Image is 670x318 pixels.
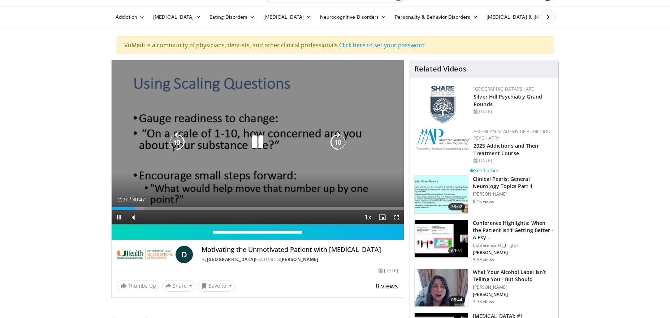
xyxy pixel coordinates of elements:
[198,280,235,292] button: Save to
[207,256,255,262] a: [GEOGRAPHIC_DATA]
[473,299,494,305] p: 3.9K views
[117,36,554,54] div: VuMedi is a community of physicians, dentists, and other clinical professionals.
[414,65,466,73] h4: Related Videos
[473,199,494,204] p: 8.4K views
[162,280,196,292] button: Share
[132,197,145,202] span: 30:47
[415,176,468,213] img: 91ec4e47-6cc3-4d45-a77d-be3eb23d61cb.150x105_q85_crop-smart_upscale.jpg
[376,282,398,290] span: 8 views
[416,128,470,151] img: f7c290de-70ae-47e0-9ae1-04035161c232.png.150x105_q85_autocrop_double_scale_upscale_version-0.2.png
[415,220,468,257] img: 4362ec9e-0993-4580-bfd4-8e18d57e1d49.150x105_q85_crop-smart_upscale.jpg
[118,197,128,202] span: 2:27
[280,256,319,262] a: [PERSON_NAME]
[473,250,554,256] p: [PERSON_NAME]
[414,175,554,214] a: 38:02 Clinical Pearls: General Neurology Topics Part 1 [PERSON_NAME] 8.4K views
[149,10,205,24] a: [MEDICAL_DATA]
[473,284,554,290] p: [PERSON_NAME]
[473,243,554,248] p: Conference Highlights
[473,269,554,283] h3: What Your Alcohol Label Isn’t Telling You - But Should
[316,10,391,24] a: Neurocognitive Disorders
[415,269,468,306] img: 09bfd019-53f6-42aa-b76c-a75434d8b29a.150x105_q85_crop-smart_upscale.jpg
[448,203,466,210] span: 38:02
[176,246,193,263] a: D
[473,175,554,190] h3: Clinical Pearls: General Neurology Topics Part 1
[473,257,494,263] p: 5.6K views
[473,219,554,241] h3: Conference Highlights: When the Patient Isn't Getting Better - A Psy…
[473,292,554,297] p: [PERSON_NAME]
[414,269,554,307] a: 08:44 What Your Alcohol Label Isn’t Telling You - But Should [PERSON_NAME] [PERSON_NAME] 3.9K views
[202,256,398,263] div: By FEATURING
[474,157,553,164] div: [DATE]
[448,247,466,254] span: 69:51
[126,210,141,225] button: Mute
[202,246,398,254] h4: Motivating the Unmotivated Patient with [MEDICAL_DATA]
[112,207,404,210] div: Progress Bar
[389,210,404,225] button: Fullscreen
[474,93,542,108] a: Silver Hill Psychiatry Grand Rounds
[482,10,585,24] a: [MEDICAL_DATA] & [MEDICAL_DATA]
[339,41,425,49] a: Click here to set your password
[379,267,398,274] div: [DATE]
[112,210,126,225] button: Pause
[414,219,554,263] a: 69:51 Conference Highlights: When the Patient Isn't Getting Better - A Psy… Conference Highlights...
[360,210,375,225] button: Playback Rate
[448,296,466,304] span: 08:44
[205,10,259,24] a: Eating Disorders
[390,10,482,24] a: Personality & Behavior Disorders
[130,197,131,202] span: /
[474,128,550,141] a: American Academy of Addiction Psychiatry
[117,246,173,263] img: University of Miami
[474,108,553,115] div: [DATE]
[112,60,404,225] video-js: Video Player
[430,86,455,124] img: f8aaeb6d-318f-4fcf-bd1d-54ce21f29e87.png.150x105_q85_autocrop_double_scale_upscale_version-0.2.png
[111,10,149,24] a: Addiction
[259,10,315,24] a: [MEDICAL_DATA]
[474,86,534,92] a: [GEOGRAPHIC_DATA]/SHARE
[375,210,389,225] button: Enable picture-in-picture mode
[474,142,539,157] a: 2025 Addictions and Their Treatment Course
[470,167,498,174] a: See 1 other
[473,191,554,197] p: [PERSON_NAME]
[117,280,159,291] a: Thumbs Up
